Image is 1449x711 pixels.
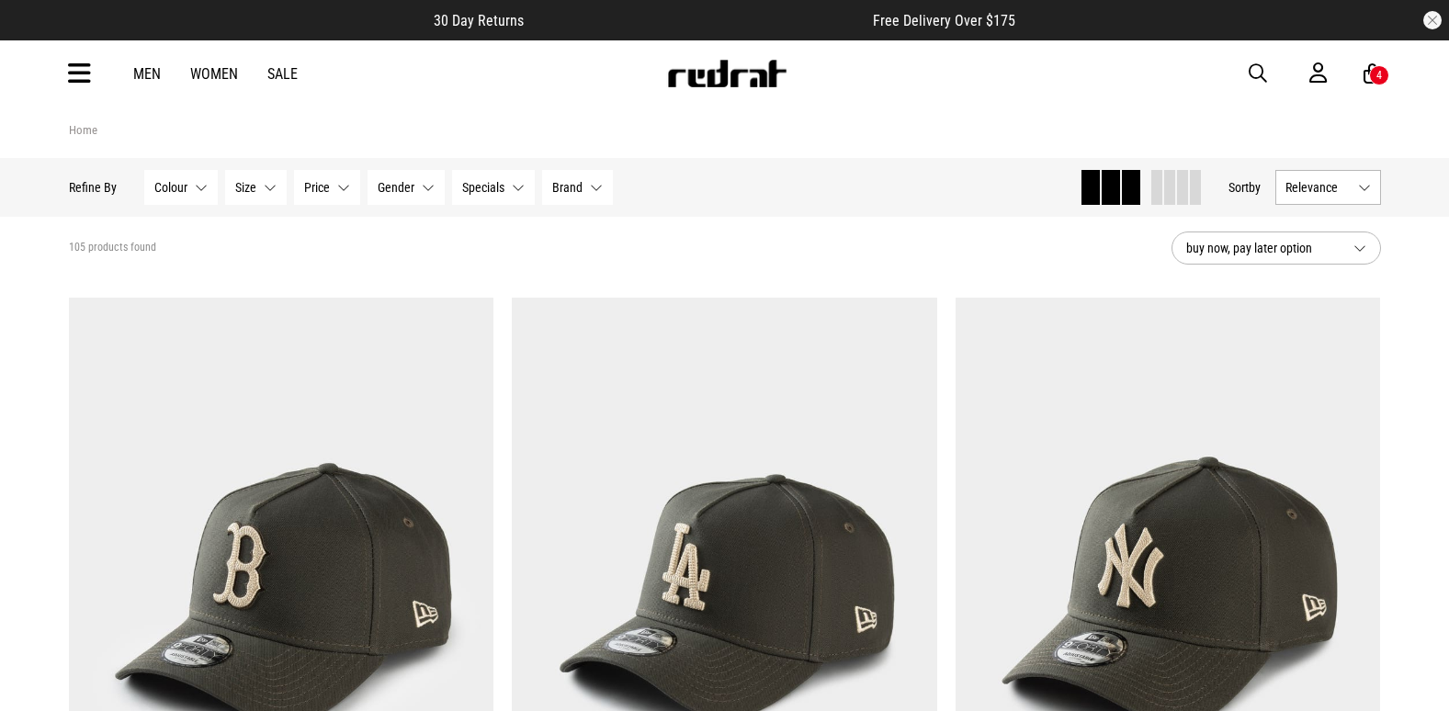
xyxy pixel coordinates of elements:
a: Sale [267,65,298,83]
span: Gender [378,180,414,195]
iframe: Customer reviews powered by Trustpilot [560,11,836,29]
a: Women [190,65,238,83]
img: Redrat logo [666,60,787,87]
button: Gender [368,170,445,205]
span: Price [304,180,330,195]
span: Colour [154,180,187,195]
div: 4 [1376,69,1382,82]
span: 105 products found [69,241,156,255]
a: Home [69,123,97,137]
button: Price [294,170,360,205]
span: Free Delivery Over $175 [873,12,1015,29]
button: Relevance [1275,170,1381,205]
p: Refine By [69,180,117,195]
span: buy now, pay later option [1186,237,1339,259]
button: Colour [144,170,218,205]
span: 30 Day Returns [434,12,524,29]
span: Brand [552,180,583,195]
a: 4 [1364,64,1381,84]
span: Specials [462,180,504,195]
span: Relevance [1285,180,1351,195]
button: Specials [452,170,535,205]
a: Men [133,65,161,83]
span: by [1249,180,1261,195]
span: Size [235,180,256,195]
button: Sortby [1228,176,1261,198]
button: Size [225,170,287,205]
button: Brand [542,170,613,205]
button: buy now, pay later option [1172,231,1381,265]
